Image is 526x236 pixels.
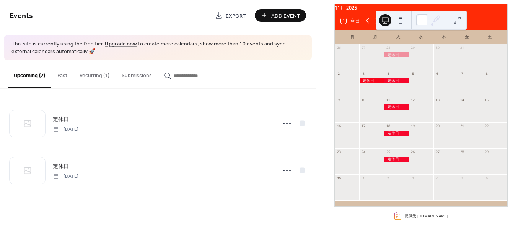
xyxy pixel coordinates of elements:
div: 25 [386,150,391,155]
button: Add Event [255,9,306,22]
div: 金 [455,30,478,44]
div: 4 [386,72,391,76]
span: [DATE] [53,173,78,179]
div: 月 [364,30,387,44]
div: 13 [435,98,440,102]
div: 8 [484,72,489,76]
div: 31 [460,46,464,50]
div: 火 [387,30,410,44]
div: 6 [484,176,489,181]
div: 15 [484,98,489,102]
div: 26 [337,46,341,50]
div: 30 [435,46,440,50]
div: 19 [410,124,415,128]
button: Submissions [116,60,158,87]
div: 提供元 [405,213,448,219]
div: 定休日 [384,52,409,57]
div: 16 [337,124,341,128]
div: 20 [435,124,440,128]
div: 24 [361,150,366,155]
button: Past [51,60,73,87]
div: 5 [460,176,464,181]
div: 2 [386,176,391,181]
div: 11月 2025 [335,4,507,11]
div: 定休日 [384,157,409,162]
button: Upcoming (2) [8,60,51,88]
div: 27 [361,46,366,50]
div: 23 [337,150,341,155]
span: 定休日 [53,162,69,170]
div: 定休日 [359,78,384,83]
div: 21 [460,124,464,128]
a: 定休日 [53,115,69,124]
span: This site is currently using the free tier. to create more calendars, show more than 10 events an... [11,40,304,55]
div: 定休日 [384,131,409,136]
div: 10 [361,98,366,102]
div: 4 [435,176,440,181]
div: 3 [410,176,415,181]
div: 22 [484,124,489,128]
a: [DOMAIN_NAME] [417,213,448,218]
div: 5 [410,72,415,76]
span: Add Event [271,12,300,20]
div: 水 [410,30,433,44]
div: 17 [361,124,366,128]
div: 定休日 [384,78,409,83]
div: 30 [337,176,341,181]
button: Recurring (1) [73,60,116,87]
div: 2 [337,72,341,76]
div: 26 [410,150,415,155]
button: 1今日 [338,16,363,25]
div: 7 [460,72,464,76]
div: 28 [460,150,464,155]
div: 14 [460,98,464,102]
span: Export [226,12,246,20]
div: 9 [337,98,341,102]
div: 定休日 [384,104,409,109]
span: [DATE] [53,126,78,133]
div: 土 [478,30,501,44]
div: 12 [410,98,415,102]
div: 日 [341,30,364,44]
a: Export [209,9,252,22]
div: 29 [410,46,415,50]
div: 11 [386,98,391,102]
span: 定休日 [53,115,69,123]
div: 3 [361,72,366,76]
div: 28 [386,46,391,50]
div: 29 [484,150,489,155]
div: 18 [386,124,391,128]
div: 1 [361,176,366,181]
span: Events [10,8,33,23]
a: Upgrade now [105,39,137,49]
div: 6 [435,72,440,76]
a: 定休日 [53,162,69,171]
div: 27 [435,150,440,155]
div: 木 [432,30,455,44]
div: 1 [484,46,489,50]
